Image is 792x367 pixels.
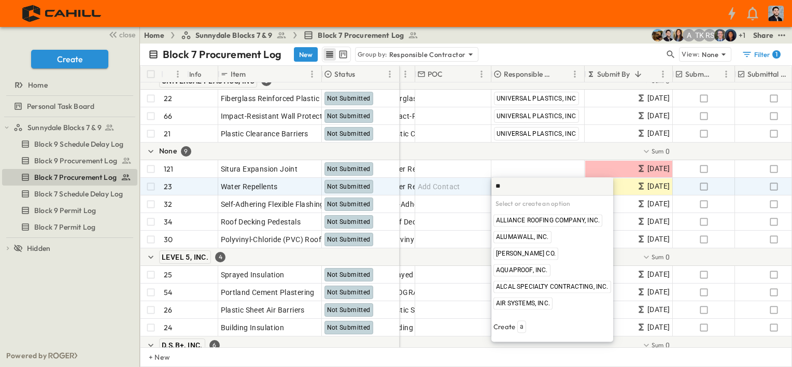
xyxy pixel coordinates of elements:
[724,29,737,41] img: Olivia Khan (okhan@cahill-sf.com)
[322,47,351,62] div: table view
[702,49,718,60] p: None
[165,68,177,80] button: Sort
[712,68,723,80] button: Sort
[350,270,450,280] span: 07 21 29 - Sprayed Insulation
[327,218,371,225] span: Not Submitted
[221,322,285,333] span: Building Insulation
[327,165,371,173] span: Not Submitted
[327,236,371,243] span: Not Submitted
[172,68,184,80] button: Menu
[34,172,117,182] span: Block 7 Procurement Log
[303,30,418,40] a: Block 7 Procurement Log
[294,47,318,62] button: New
[493,215,611,227] div: ALLIANCE ROOFING COMPANY, INC.
[164,111,172,121] p: 66
[221,199,324,209] span: Self-Adhering Flexible Flashing
[662,29,674,41] img: Anthony Vazquez (avazquez@cahill-sf.com)
[497,130,576,137] span: UNIVERSAL PLASTICS, INC
[34,222,95,232] span: Block 7 Permit Log
[164,234,173,245] p: 30
[221,217,301,227] span: Roof Decking Pedestals
[162,341,203,349] span: D.S.B+, INC.
[164,270,172,280] p: 25
[163,47,281,62] p: Block 7 Procurement Log
[775,50,777,59] h6: 1
[2,202,137,219] div: Block 9 Permit Logtest
[496,250,556,258] span: [PERSON_NAME] CO.
[714,29,726,41] img: Jared Salin (jsalin@cahill-sf.com)
[164,217,172,227] p: 34
[2,170,135,185] a: Block 7 Procurement Log
[497,95,576,102] span: UNIVERSAL PLASTICS, INC
[496,283,609,291] span: ALCAL SPECIALTY CONTRACTING, INC.
[327,271,371,278] span: Not Submitted
[164,322,172,333] p: 24
[496,217,600,225] span: ALLIANCE ROOFING COMPANY, INC.
[327,201,371,208] span: Not Submitted
[497,112,576,120] span: UNIVERSAL PLASTICS, INC
[666,252,670,262] span: 0
[647,163,670,175] span: [DATE]
[683,29,695,41] div: Anna Gomez (agomez@guzmangc.com)
[327,289,371,296] span: Not Submitted
[666,146,670,157] span: 0
[221,164,298,174] span: Situra Expansion Joint
[445,68,457,80] button: Sort
[2,98,137,115] div: Personal Task Boardtest
[327,130,371,137] span: Not Submitted
[418,181,460,192] span: Add Contact
[28,80,48,90] span: Home
[493,248,611,260] div: [PERSON_NAME] CO.
[27,243,50,253] span: Hidden
[334,69,355,79] p: Status
[221,181,278,192] span: Water Repellents
[493,281,611,293] div: ALCAL SPECIALTY CONTRACTING, INC.
[164,129,171,139] p: 21
[323,48,336,61] button: row view
[27,122,102,133] span: Sunnydale Blocks 7 & 9
[652,147,664,156] p: Sum
[358,49,387,60] p: Group by:
[318,30,404,40] span: Block 7 Procurement Log
[350,305,470,315] span: 07 27 19 - Plastic Sheet Air Barriers
[496,300,550,308] span: AIR SYSTEMS, INC.
[496,233,549,242] span: ALUMAWALL, INC.
[475,68,488,80] button: Menu
[2,169,137,186] div: Block 7 Procurement Logtest
[31,50,108,68] button: Create
[493,264,611,277] div: AQUAPROOF, INC.
[209,340,220,350] div: 6
[187,66,218,82] div: Info
[2,99,135,114] a: Personal Task Board
[384,68,396,80] button: Menu
[350,217,466,227] span: 07 76 16 - Roof Decking Pedestals
[666,340,670,350] span: 0
[144,30,425,40] nav: breadcrumbs
[2,187,135,201] a: Block 7 Schedule Delay Log
[739,30,749,40] p: + 1
[672,29,685,41] img: Kim Bowen (kbowen@cahill-sf.com)
[13,120,135,135] a: Sunnydale Blocks 7 & 9
[221,305,305,315] span: Plastic Sheet Air Barriers
[27,101,94,111] span: Personal Task Board
[2,219,137,235] div: Block 7 Permit Logtest
[189,60,202,89] div: Info
[144,30,164,40] a: Home
[164,287,172,298] p: 54
[428,69,443,79] p: POC
[350,129,474,139] span: 06 63 13 - Plastic Clearance Barriers
[685,69,710,79] p: Submitted?
[2,152,137,169] div: Block 9 Procurement Logtest
[647,198,670,210] span: [DATE]
[231,69,246,79] p: Item
[221,111,333,121] span: Impact-Resistant Wall Protection
[221,270,285,280] span: Sprayed Insulation
[652,29,664,41] img: Rachel Villicana (rvillicana@cahill-sf.com)
[647,233,670,245] span: [DATE]
[597,69,630,79] p: Submit By
[647,92,670,104] span: [DATE]
[493,321,515,333] p: Create
[350,322,449,333] span: 07 21 00 - Building Insulation
[34,205,96,216] span: Block 9 Permit Log
[768,6,784,21] img: Profile Picture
